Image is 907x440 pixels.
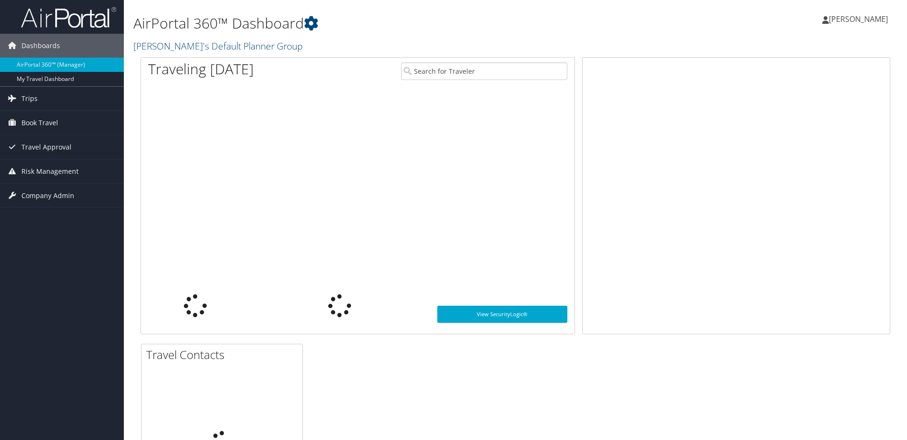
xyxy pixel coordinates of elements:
[21,6,116,29] img: airportal-logo.png
[21,160,79,183] span: Risk Management
[21,111,58,135] span: Book Travel
[148,59,254,79] h1: Traveling [DATE]
[133,40,305,52] a: [PERSON_NAME]'s Default Planner Group
[21,87,38,110] span: Trips
[21,135,71,159] span: Travel Approval
[133,13,643,33] h1: AirPortal 360™ Dashboard
[829,14,888,24] span: [PERSON_NAME]
[822,5,897,33] a: [PERSON_NAME]
[146,347,302,363] h2: Travel Contacts
[21,184,74,208] span: Company Admin
[401,62,567,80] input: Search for Traveler
[21,34,60,58] span: Dashboards
[437,306,567,323] a: View SecurityLogic®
